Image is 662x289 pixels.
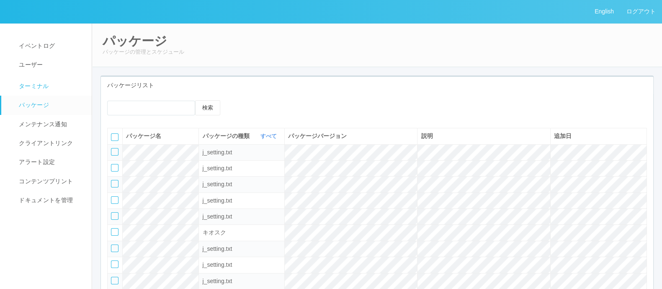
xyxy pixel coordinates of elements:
[202,212,281,221] div: ksdpackage.tablefilter.jsetting
[17,140,73,146] span: クライアントリンク
[1,134,99,153] a: クライアントリンク
[103,48,652,56] p: パッケージの管理とスケジュール
[17,61,43,68] span: ユーザー
[258,132,281,141] button: すべて
[1,191,99,210] a: ドキュメントを管理
[202,132,251,141] span: パッケージの種類
[17,197,73,203] span: ドキュメントを管理
[421,132,547,141] div: 説明
[17,159,55,165] span: アラート設定
[202,180,281,189] div: ksdpackage.tablefilter.jsetting
[1,36,99,55] a: イベントログ
[1,55,99,74] a: ユーザー
[202,196,281,205] div: ksdpackage.tablefilter.jsetting
[554,133,572,139] span: 追加日
[103,34,652,48] h2: パッケージ
[202,245,281,253] div: ksdpackage.tablefilter.jsetting
[17,121,67,128] span: メンテナンス通知
[202,260,281,269] div: ksdpackage.tablefilter.jsetting
[202,148,281,157] div: ksdpackage.tablefilter.jsetting
[17,42,55,49] span: イベントログ
[17,83,49,89] span: ターミナル
[1,75,99,96] a: ターミナル
[101,77,653,94] div: パッケージリスト
[1,115,99,134] a: メンテナンス通知
[1,96,99,115] a: パッケージ
[1,153,99,172] a: アラート設定
[17,178,73,185] span: コンテンツプリント
[288,133,347,139] span: パッケージバージョン
[260,133,279,139] a: すべて
[126,133,161,139] span: パッケージ名
[17,102,49,108] span: パッケージ
[202,164,281,173] div: ksdpackage.tablefilter.jsetting
[1,172,99,191] a: コンテンツプリント
[202,228,281,237] div: ksdpackage.tablefilter.kiosk
[195,100,220,115] button: 検索
[202,277,281,286] div: ksdpackage.tablefilter.jsetting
